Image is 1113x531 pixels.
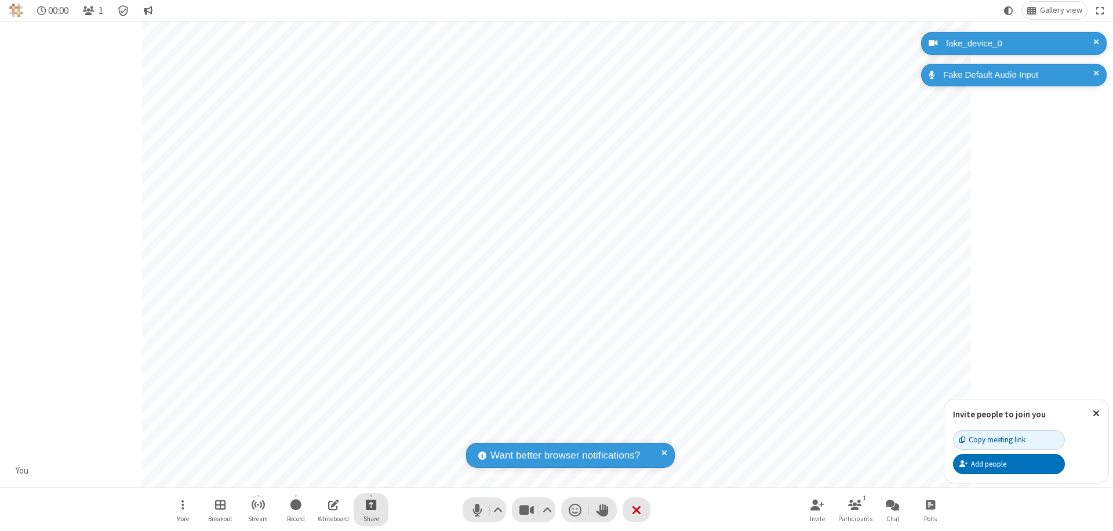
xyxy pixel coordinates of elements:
[99,5,103,16] span: 1
[959,434,1025,445] div: Copy meeting link
[1084,399,1108,428] button: Close popover
[860,493,870,503] div: 1
[32,2,74,19] div: Timer
[561,497,589,522] button: Send a reaction
[278,493,313,526] button: Start recording
[176,515,189,522] span: More
[1040,6,1082,15] span: Gallery view
[800,493,835,526] button: Invite participants (⌘+Shift+I)
[623,497,650,522] button: End or leave meeting
[203,493,238,526] button: Manage Breakout Rooms
[48,5,68,16] span: 00:00
[999,2,1018,19] button: Using system theme
[463,497,506,522] button: Mute (⌘+Shift+A)
[1092,2,1109,19] button: Fullscreen
[208,515,232,522] span: Breakout
[939,68,1098,82] div: Fake Default Audio Input
[139,2,157,19] button: Conversation
[953,454,1065,474] button: Add people
[875,493,910,526] button: Open chat
[810,515,825,522] span: Invite
[838,493,872,526] button: Open participant list
[354,493,388,526] button: Start sharing
[924,515,937,522] span: Polls
[9,3,23,17] img: QA Selenium DO NOT DELETE OR CHANGE
[363,515,379,522] span: Share
[78,2,108,19] button: Open participant list
[540,497,555,522] button: Video setting
[913,493,948,526] button: Open poll
[589,497,617,522] button: Raise hand
[287,515,305,522] span: Record
[886,515,900,522] span: Chat
[318,515,349,522] span: Whiteboard
[112,2,134,19] div: Meeting details Encryption enabled
[953,430,1065,450] button: Copy meeting link
[165,493,200,526] button: Open menu
[512,497,555,522] button: Stop video (⌘+Shift+V)
[12,464,33,478] div: You
[838,515,872,522] span: Participants
[953,409,1046,420] label: Invite people to join you
[248,515,268,522] span: Stream
[490,448,640,463] span: Want better browser notifications?
[942,37,1098,50] div: fake_device_0
[490,497,506,522] button: Audio settings
[1022,2,1087,19] button: Change layout
[316,493,351,526] button: Open shared whiteboard
[241,493,275,526] button: Start streaming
